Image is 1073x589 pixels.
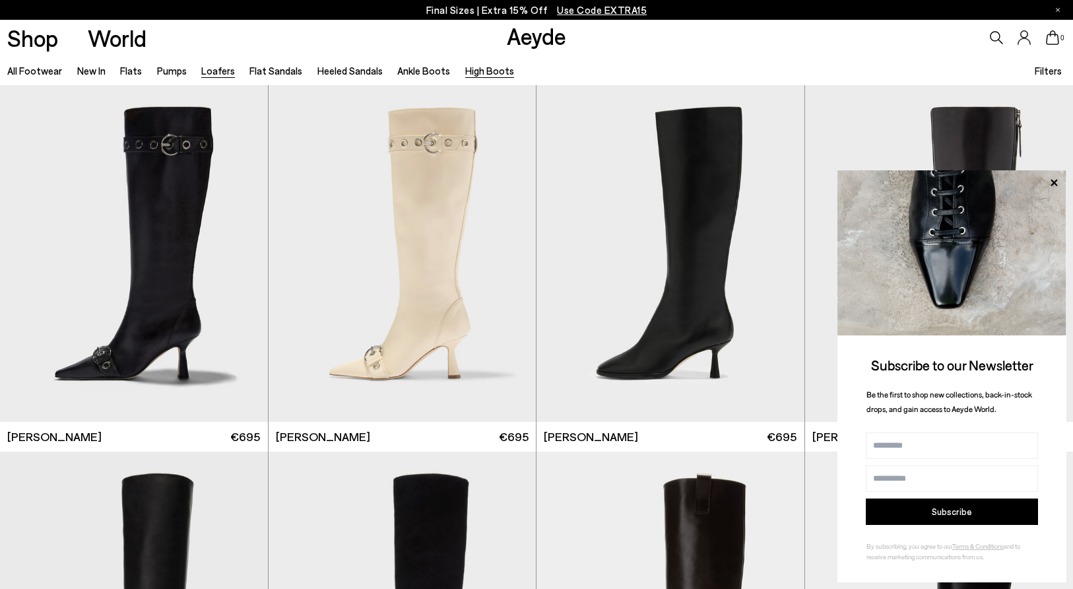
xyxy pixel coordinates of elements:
[536,422,804,452] a: [PERSON_NAME] €695
[866,499,1038,525] button: Subscribe
[201,65,235,77] a: Loafers
[7,26,58,50] a: Shop
[88,26,146,50] a: World
[544,429,638,445] span: [PERSON_NAME]
[499,429,529,445] span: €695
[507,22,566,50] a: Aeyde
[7,429,102,445] span: [PERSON_NAME]
[837,170,1066,335] img: ca3f721fb6ff708a270709c41d776025.jpg
[536,85,804,422] div: 1 / 6
[1059,34,1066,42] span: 0
[952,542,1004,550] a: Terms & Conditions
[812,429,907,445] span: [PERSON_NAME]
[120,65,142,77] a: Flats
[249,65,302,77] a: Flat Sandals
[269,85,536,422] div: 1 / 6
[230,429,260,445] span: €695
[7,65,62,77] a: All Footwear
[767,429,797,445] span: €695
[536,85,804,422] a: Next slide Previous slide
[866,542,952,550] span: By subscribing, you agree to our
[317,65,383,77] a: Heeled Sandals
[1046,30,1059,45] a: 0
[397,65,450,77] a: Ankle Boots
[465,65,514,77] a: High Boots
[426,2,647,18] p: Final Sizes | Extra 15% Off
[1035,65,1062,77] span: Filters
[269,85,536,422] img: Vivian Eyelet High Boots
[871,357,1033,373] span: Subscribe to our Newsletter
[866,390,1032,414] span: Be the first to shop new collections, back-in-stock drops, and gain access to Aeyde World.
[269,85,536,422] a: Next slide Previous slide
[77,65,106,77] a: New In
[557,4,647,16] span: Navigate to /collections/ss25-final-sizes
[269,422,536,452] a: [PERSON_NAME] €695
[276,429,370,445] span: [PERSON_NAME]
[157,65,187,77] a: Pumps
[536,85,804,422] img: Catherine High Sock Boots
